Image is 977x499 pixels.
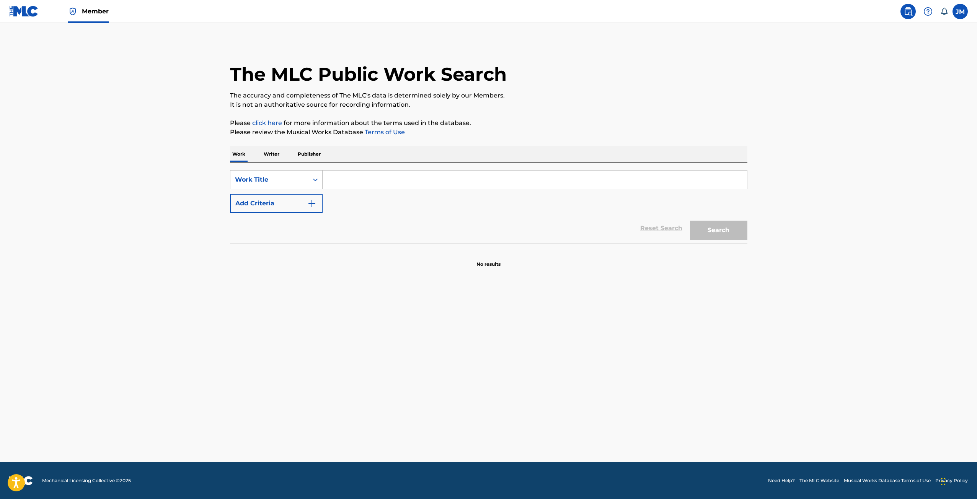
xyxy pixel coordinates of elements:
[900,4,916,19] a: Public Search
[230,119,747,128] p: Please for more information about the terms used in the database.
[935,477,968,484] a: Privacy Policy
[768,477,795,484] a: Need Help?
[230,170,747,244] form: Search Form
[295,146,323,162] p: Publisher
[230,128,747,137] p: Please review the Musical Works Database
[940,8,948,15] div: Notifications
[939,462,977,499] iframe: Chat Widget
[68,7,77,16] img: Top Rightsholder
[261,146,282,162] p: Writer
[230,91,747,100] p: The accuracy and completeness of The MLC's data is determined solely by our Members.
[953,4,968,19] div: User Menu
[230,100,747,109] p: It is not an authoritative source for recording information.
[235,175,304,184] div: Work Title
[941,470,946,493] div: Drag
[230,194,323,213] button: Add Criteria
[799,477,839,484] a: The MLC Website
[476,252,501,268] p: No results
[307,199,316,208] img: 9d2ae6d4665cec9f34b9.svg
[920,4,936,19] div: Help
[363,128,405,136] a: Terms of Use
[844,477,931,484] a: Musical Works Database Terms of Use
[252,119,282,127] a: click here
[42,477,131,484] span: Mechanical Licensing Collective © 2025
[904,7,913,16] img: search
[9,6,39,17] img: MLC Logo
[230,63,507,86] h1: The MLC Public Work Search
[230,146,248,162] p: Work
[923,7,933,16] img: help
[82,7,109,16] span: Member
[9,476,33,485] img: logo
